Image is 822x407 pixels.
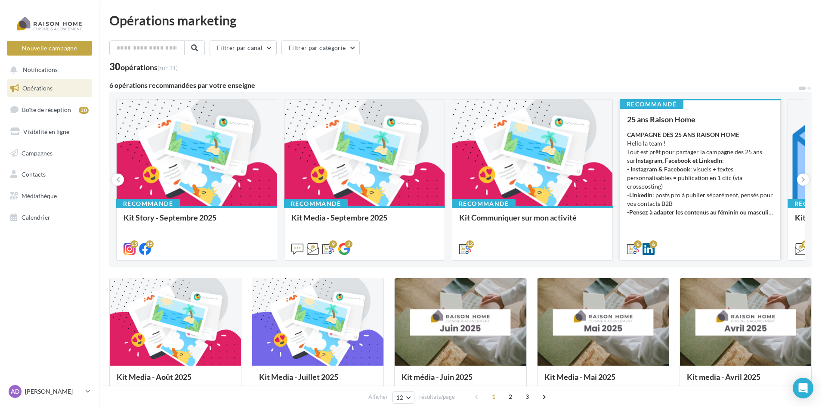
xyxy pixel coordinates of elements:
[634,240,642,248] div: 6
[281,40,360,55] button: Filtrer par catégorie
[627,115,773,124] div: 25 ans Raison Home
[25,387,82,396] p: [PERSON_NAME]
[402,373,519,390] div: Kit média - Juin 2025
[802,240,810,248] div: 12
[629,191,652,199] strong: LinkedIn
[146,240,154,248] div: 15
[520,390,534,404] span: 3
[259,373,377,390] div: Kit Media - Juillet 2025
[5,100,94,119] a: Boîte de réception30
[627,131,739,138] strong: CAMPAGNE DES 25 ANS RAISON HOME
[329,240,337,248] div: 9
[5,79,94,97] a: Opérations
[284,199,348,208] div: Recommandé
[627,165,690,173] strong: - Instagram & Facebook
[22,149,53,156] span: Campagnes
[109,62,178,71] div: 30
[452,199,516,208] div: Recommandé
[291,213,438,230] div: Kit Media - Septembre 2025
[687,373,804,390] div: Kit media - Avril 2025
[158,64,178,71] span: (sur 31)
[466,240,474,248] div: 12
[487,390,501,404] span: 1
[636,157,722,164] strong: Instagram, Facebook et LinkedIn
[5,187,94,205] a: Médiathèque
[109,82,798,89] div: 6 opérations recommandées par votre enseigne
[124,213,270,230] div: Kit Story - Septembre 2025
[504,390,517,404] span: 2
[22,84,53,92] span: Opérations
[649,240,657,248] div: 6
[392,391,414,404] button: 12
[79,107,89,114] div: 30
[23,66,58,74] span: Notifications
[11,387,19,396] span: AD
[5,123,94,141] a: Visibilité en ligne
[117,373,234,390] div: Kit Media - Août 2025
[5,144,94,162] a: Campagnes
[23,128,69,135] span: Visibilité en ligne
[130,240,138,248] div: 15
[109,14,812,27] div: Opérations marketing
[627,130,773,217] div: Hello la team ! Tout est prêt pour partager la campagne des 25 ans sur : : visuels + textes perso...
[544,373,662,390] div: Kit Media - Mai 2025
[5,165,94,183] a: Contacts
[7,383,92,400] a: AD [PERSON_NAME]
[396,394,404,401] span: 12
[22,171,46,178] span: Contacts
[7,41,92,56] button: Nouvelle campagne
[368,393,388,401] span: Afficher
[22,214,50,221] span: Calendrier
[629,208,773,216] strong: Pensez à adapter les contenus au féminin ou masculin
[793,378,813,398] div: Open Intercom Messenger
[345,240,352,248] div: 2
[22,106,71,113] span: Boîte de réception
[459,213,606,230] div: Kit Communiquer sur mon activité
[210,40,277,55] button: Filtrer par canal
[121,63,178,71] div: opérations
[116,199,180,208] div: Recommandé
[620,99,683,109] div: Recommandé
[5,208,94,227] a: Calendrier
[22,192,57,199] span: Médiathèque
[419,393,455,401] span: résultats/page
